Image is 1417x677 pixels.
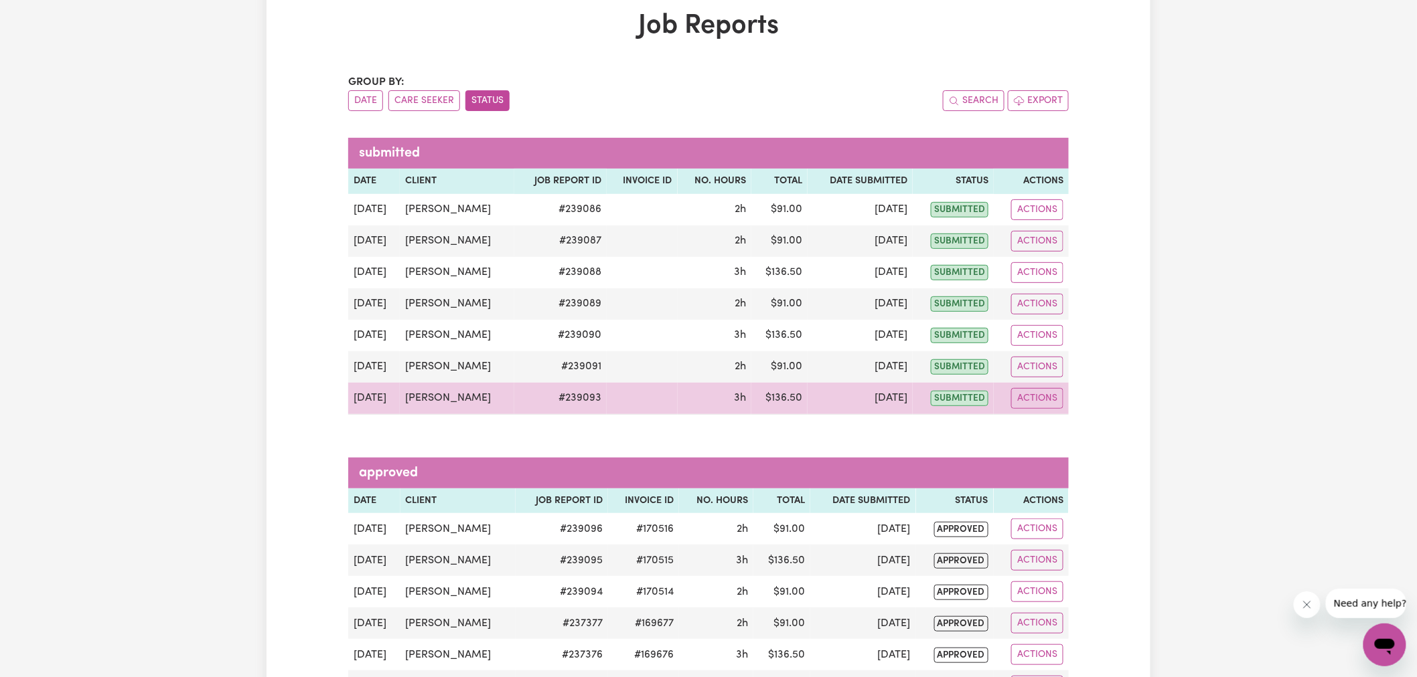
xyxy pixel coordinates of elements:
th: Invoice ID [607,169,678,194]
td: [DATE] [348,288,400,320]
td: # 239093 [514,383,607,415]
td: [PERSON_NAME] [400,545,516,576]
span: submitted [931,233,988,249]
td: [DATE] [810,607,916,639]
td: [PERSON_NAME] [400,194,514,225]
th: No. Hours [679,488,753,514]
th: Actions [994,169,1069,194]
td: [DATE] [808,320,913,351]
td: [DATE] [808,383,913,415]
span: 3 hours [734,267,746,278]
span: 3 hours [736,555,748,566]
span: submitted [931,202,988,217]
span: submitted [931,359,988,375]
td: # 239086 [514,194,607,225]
button: Actions [1011,613,1063,634]
h1: Job Reports [348,10,1069,42]
th: Date [348,488,400,514]
td: [DATE] [810,513,916,545]
td: #170514 [608,576,679,607]
td: $ 136.50 [753,545,810,576]
th: Total [751,169,808,194]
td: [DATE] [810,576,916,607]
span: submitted [931,328,988,343]
button: Actions [1011,644,1063,665]
span: approved [934,585,988,600]
td: [DATE] [348,383,400,415]
span: 3 hours [734,393,746,403]
th: Status [916,488,994,514]
button: Actions [1011,518,1063,539]
span: approved [934,648,988,663]
span: submitted [931,265,988,280]
td: $ 91.00 [753,607,810,639]
td: [PERSON_NAME] [400,639,516,670]
td: [PERSON_NAME] [400,320,514,351]
td: $ 91.00 [753,576,810,607]
button: Actions [1011,231,1063,252]
td: [DATE] [348,607,400,639]
button: sort invoices by date [348,90,383,111]
button: Actions [1011,262,1063,283]
td: [DATE] [808,225,913,257]
span: submitted [931,391,988,406]
td: [DATE] [808,288,913,320]
td: # 239091 [514,351,607,383]
td: [DATE] [348,639,400,670]
button: sort invoices by paid status [465,90,510,111]
button: Actions [1011,550,1063,571]
td: $ 136.50 [751,320,808,351]
button: Export [1008,90,1069,111]
td: # 239094 [516,576,609,607]
button: Actions [1011,325,1063,346]
span: 2 hours [735,361,746,372]
td: # 237376 [516,639,609,670]
td: [DATE] [808,257,913,288]
span: submitted [931,296,988,312]
td: [DATE] [348,257,400,288]
th: Date Submitted [808,169,913,194]
td: # 239090 [514,320,607,351]
th: Client [400,169,514,194]
td: # 237377 [516,607,609,639]
span: 3 hours [736,650,748,660]
td: [PERSON_NAME] [400,288,514,320]
td: [DATE] [810,545,916,576]
td: [DATE] [348,576,400,607]
td: $ 91.00 [751,194,808,225]
span: 3 hours [734,330,746,341]
span: approved [934,553,988,569]
button: Actions [1011,294,1063,314]
button: Actions [1011,357,1063,377]
td: # 239089 [514,288,607,320]
button: Actions [1011,581,1063,602]
span: 2 hours [737,587,748,597]
td: $ 136.50 [751,257,808,288]
td: $ 91.00 [751,225,808,257]
td: $ 91.00 [753,513,810,545]
iframe: Message from company [1326,589,1406,618]
th: Date Submitted [810,488,916,514]
td: [PERSON_NAME] [400,576,516,607]
td: #170516 [608,513,679,545]
td: [DATE] [348,320,400,351]
td: $ 136.50 [753,639,810,670]
span: 2 hours [735,235,746,246]
span: Need any help? [8,9,81,20]
td: [PERSON_NAME] [400,383,514,415]
caption: submitted [348,138,1069,169]
th: Invoice ID [608,488,679,514]
th: Job Report ID [514,169,607,194]
span: 2 hours [737,524,748,535]
span: approved [934,522,988,537]
td: [DATE] [348,513,400,545]
td: $ 136.50 [751,383,808,415]
td: [DATE] [348,351,400,383]
th: Job Report ID [516,488,609,514]
td: # 239088 [514,257,607,288]
button: Actions [1011,199,1063,220]
td: #170515 [608,545,679,576]
td: [DATE] [348,225,400,257]
iframe: Close message [1294,591,1321,618]
td: [PERSON_NAME] [400,607,516,639]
